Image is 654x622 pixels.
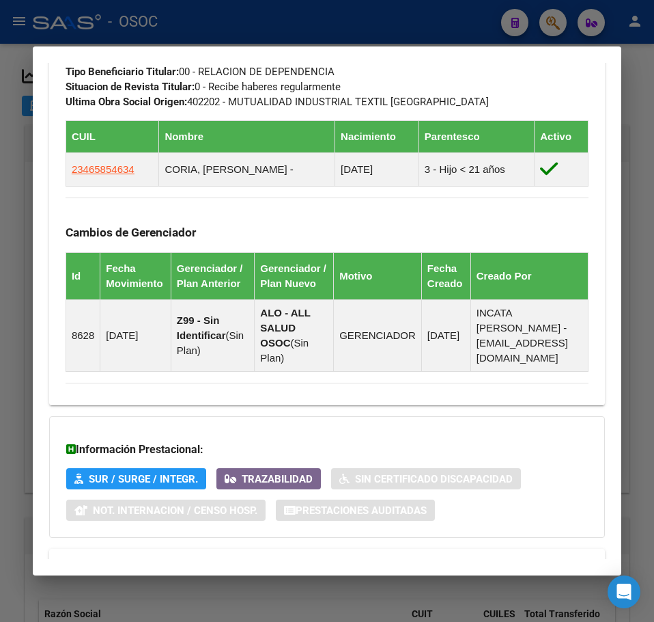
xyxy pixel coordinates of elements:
strong: Z99 - Sin Identificar [177,314,226,341]
td: 8628 [66,299,100,371]
td: ( ) [255,299,334,371]
td: CORIA, [PERSON_NAME] - [159,152,335,186]
strong: Empleador: [66,51,117,63]
span: 0 - Recibe haberes regularmente [66,81,341,93]
td: INCATA [PERSON_NAME] - [EMAIL_ADDRESS][DOMAIN_NAME] [470,299,588,371]
td: [DATE] [100,299,171,371]
td: GERENCIADOR [334,299,422,371]
strong: Tipo Beneficiario Titular: [66,66,179,78]
h3: Cambios de Gerenciador [66,225,588,240]
span: 402202 - MUTUALIDAD INDUSTRIAL TEXTIL [GEOGRAPHIC_DATA] [66,96,489,108]
span: 30709641111 [122,51,182,63]
td: ( ) [171,299,255,371]
strong: Situacion de Revista Titular: [66,81,195,93]
td: 3 - Hijo < 21 años [418,152,534,186]
span: 00 - RELACION DE DEPENDENCIA [66,66,335,78]
button: Trazabilidad [216,468,321,489]
th: Parentesco [418,120,534,152]
th: Fecha Creado [421,252,470,299]
button: Not. Internacion / Censo Hosp. [66,500,266,521]
strong: Ultima Obra Social Origen: [66,96,187,108]
span: SUR / SURGE / INTEGR. [89,473,198,485]
button: SUR / SURGE / INTEGR. [66,468,206,489]
span: 23465854634 [72,163,134,175]
th: Id [66,252,100,299]
button: Prestaciones Auditadas [276,500,435,521]
span: Not. Internacion / Censo Hosp. [93,504,257,517]
th: Nacimiento [335,120,419,152]
h3: Información Prestacional: [66,442,588,458]
span: Prestaciones Auditadas [296,504,427,517]
th: Gerenciador / Plan Anterior [171,252,255,299]
th: CUIL [66,120,158,152]
span: Sin Plan [177,329,244,356]
td: [DATE] [335,152,419,186]
th: Gerenciador / Plan Nuevo [255,252,334,299]
strong: ALO - ALL SALUD OSOC [260,307,310,349]
button: Sin Certificado Discapacidad [331,468,521,489]
th: Nombre [159,120,335,152]
span: Aportes y Contribuciones del Afiliado: 23228592609 [86,558,342,571]
th: Motivo [334,252,422,299]
span: Sin Certificado Discapacidad [355,473,513,485]
th: Fecha Movimiento [100,252,171,299]
td: [DATE] [421,299,470,371]
span: Trazabilidad [242,473,313,485]
mat-expansion-panel-header: Aportes y Contribuciones del Afiliado: 23228592609 [49,549,605,582]
th: Creado Por [470,252,588,299]
span: Sin Plan [260,337,309,364]
div: Open Intercom Messenger [608,576,640,608]
th: Activo [535,120,588,152]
